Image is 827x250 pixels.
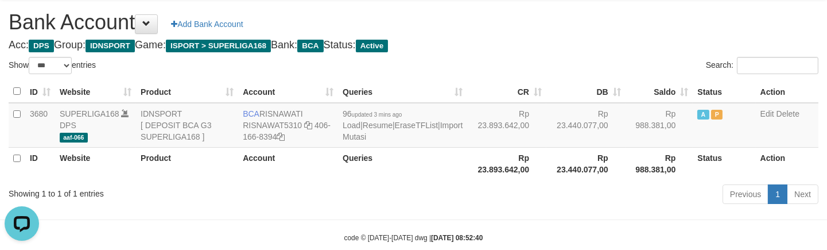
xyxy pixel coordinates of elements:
[693,80,755,103] th: Status
[136,103,238,148] td: IDNSPORT [ DEPOSIT BCA G3 SUPERLIGA168 ]
[356,40,389,52] span: Active
[55,147,136,180] th: Website
[756,147,818,180] th: Action
[136,147,238,180] th: Product
[238,80,338,103] th: Account: activate to sort column ascending
[787,184,818,204] a: Next
[776,109,799,118] a: Delete
[343,109,402,118] span: 96
[55,80,136,103] th: Website: activate to sort column ascending
[467,147,546,180] th: Rp 23.893.642,00
[25,80,55,103] th: ID: activate to sort column ascending
[29,57,72,74] select: Showentries
[343,109,463,141] span: | | |
[338,147,467,180] th: Queries
[277,132,285,141] a: Copy 4061668394 to clipboard
[243,121,302,130] a: RISNAWAT5310
[60,133,88,143] span: aaf-066
[467,80,546,103] th: CR: activate to sort column ascending
[9,11,818,34] h1: Bank Account
[363,121,393,130] a: Resume
[737,57,818,74] input: Search:
[304,121,312,130] a: Copy RISNAWAT5310 to clipboard
[238,103,338,148] td: RISNAWATI 406-166-8394
[166,40,271,52] span: ISPORT > SUPERLIGA168
[164,14,250,34] a: Add Bank Account
[343,121,463,141] a: Import Mutasi
[55,103,136,148] td: DPS
[626,80,693,103] th: Saldo: activate to sort column ascending
[706,57,818,74] label: Search:
[431,234,483,242] strong: [DATE] 08:52:40
[344,234,483,242] small: code © [DATE]-[DATE] dwg |
[693,147,755,180] th: Status
[338,80,467,103] th: Queries: activate to sort column ascending
[29,40,54,52] span: DPS
[626,147,693,180] th: Rp 988.381,00
[25,103,55,148] td: 3680
[9,40,818,51] h4: Acc: Group: Game: Bank: Status:
[343,121,360,130] a: Load
[711,110,723,120] span: Paused
[546,80,626,103] th: DB: activate to sort column ascending
[5,5,39,39] button: Open LiveChat chat widget
[723,184,768,204] a: Previous
[9,183,336,199] div: Showing 1 to 1 of 1 entries
[60,109,119,118] a: SUPERLIGA168
[626,103,693,148] td: Rp 988.381,00
[238,147,338,180] th: Account
[243,109,259,118] span: BCA
[546,103,626,148] td: Rp 23.440.077,00
[352,111,402,118] span: updated 3 mins ago
[86,40,135,52] span: IDNSPORT
[297,40,323,52] span: BCA
[467,103,546,148] td: Rp 23.893.642,00
[756,80,818,103] th: Action
[136,80,238,103] th: Product: activate to sort column ascending
[9,57,96,74] label: Show entries
[760,109,774,118] a: Edit
[768,184,787,204] a: 1
[546,147,626,180] th: Rp 23.440.077,00
[697,110,709,120] span: Active
[25,147,55,180] th: ID
[395,121,438,130] a: EraseTFList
